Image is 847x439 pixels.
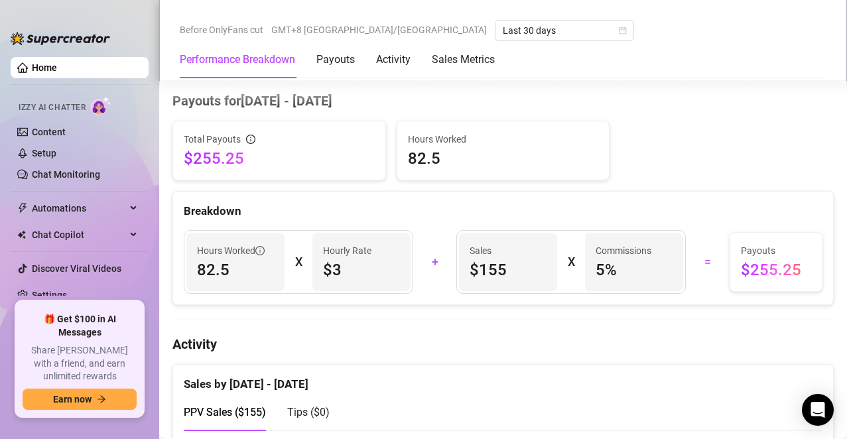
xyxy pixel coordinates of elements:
[32,290,67,300] a: Settings
[596,243,651,258] article: Commissions
[17,203,28,214] span: thunderbolt
[503,21,626,40] span: Last 30 days
[97,395,106,404] span: arrow-right
[172,92,834,110] h4: Payouts for [DATE] - [DATE]
[802,394,834,426] div: Open Intercom Messenger
[180,52,295,68] div: Performance Breakdown
[17,230,26,239] img: Chat Copilot
[246,135,255,144] span: info-circle
[32,263,121,274] a: Discover Viral Videos
[741,243,812,258] span: Payouts
[421,251,448,273] div: +
[432,52,495,68] div: Sales Metrics
[694,251,721,273] div: =
[23,389,137,410] button: Earn nowarrow-right
[408,148,599,169] span: 82.5
[180,20,263,40] span: Before OnlyFans cut
[19,101,86,114] span: Izzy AI Chatter
[23,344,137,383] span: Share [PERSON_NAME] with a friend, and earn unlimited rewards
[11,32,110,45] img: logo-BBDzfeDw.svg
[184,365,822,393] div: Sales by [DATE] - [DATE]
[741,259,812,281] span: $255.25
[32,127,66,137] a: Content
[376,52,411,68] div: Activity
[255,246,265,255] span: info-circle
[323,243,371,258] article: Hourly Rate
[596,259,673,281] span: 5 %
[568,251,574,273] div: X
[470,243,547,258] span: Sales
[271,20,487,40] span: GMT+8 [GEOGRAPHIC_DATA]/[GEOGRAPHIC_DATA]
[184,132,241,147] span: Total Payouts
[184,202,822,220] div: Breakdown
[184,406,266,418] span: PPV Sales ( $155 )
[184,148,375,169] span: $255.25
[197,259,274,281] span: 82.5
[32,224,126,245] span: Chat Copilot
[295,251,302,273] div: X
[408,132,599,147] span: Hours Worked
[32,148,56,158] a: Setup
[172,335,834,353] h4: Activity
[316,52,355,68] div: Payouts
[32,62,57,73] a: Home
[470,259,547,281] span: $155
[32,198,126,219] span: Automations
[619,27,627,34] span: calendar
[23,313,137,339] span: 🎁 Get $100 in AI Messages
[197,243,265,258] span: Hours Worked
[91,96,111,115] img: AI Chatter
[53,394,92,405] span: Earn now
[287,406,330,418] span: Tips ( $0 )
[323,259,400,281] span: $3
[32,169,100,180] a: Chat Monitoring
